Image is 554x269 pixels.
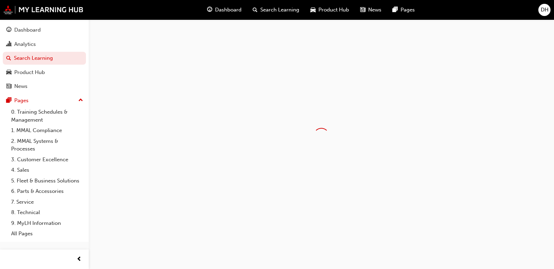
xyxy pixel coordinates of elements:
button: Pages [3,94,86,107]
a: 1. MMAL Compliance [8,125,86,136]
a: 2. MMAL Systems & Processes [8,136,86,154]
span: search-icon [6,55,11,62]
a: 9. MyLH Information [8,218,86,229]
span: pages-icon [393,6,398,14]
a: 0. Training Schedules & Management [8,107,86,125]
span: car-icon [6,70,11,76]
span: up-icon [78,96,83,105]
a: pages-iconPages [387,3,420,17]
a: Dashboard [3,24,86,36]
span: news-icon [360,6,365,14]
span: search-icon [253,6,258,14]
div: News [14,82,27,90]
a: search-iconSearch Learning [247,3,305,17]
a: 5. Fleet & Business Solutions [8,176,86,186]
span: Search Learning [260,6,299,14]
span: prev-icon [77,255,82,264]
a: 8. Technical [8,207,86,218]
a: 7. Service [8,197,86,207]
span: pages-icon [6,98,11,104]
span: guage-icon [6,27,11,33]
a: Search Learning [3,52,86,65]
a: news-iconNews [355,3,387,17]
span: chart-icon [6,41,11,48]
div: Dashboard [14,26,41,34]
span: News [368,6,381,14]
span: DH [541,6,548,14]
span: news-icon [6,83,11,90]
a: All Pages [8,228,86,239]
img: mmal [3,5,84,14]
a: 4. Sales [8,165,86,176]
span: guage-icon [207,6,212,14]
a: guage-iconDashboard [201,3,247,17]
a: News [3,80,86,93]
span: Pages [401,6,415,14]
span: Dashboard [215,6,242,14]
button: DashboardAnalyticsSearch LearningProduct HubNews [3,22,86,94]
a: 3. Customer Excellence [8,154,86,165]
a: car-iconProduct Hub [305,3,355,17]
a: 6. Parts & Accessories [8,186,86,197]
span: car-icon [310,6,316,14]
a: Product Hub [3,66,86,79]
button: DH [538,4,551,16]
div: Analytics [14,40,36,48]
a: Analytics [3,38,86,51]
div: Product Hub [14,68,45,76]
div: Pages [14,97,29,105]
span: Product Hub [318,6,349,14]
